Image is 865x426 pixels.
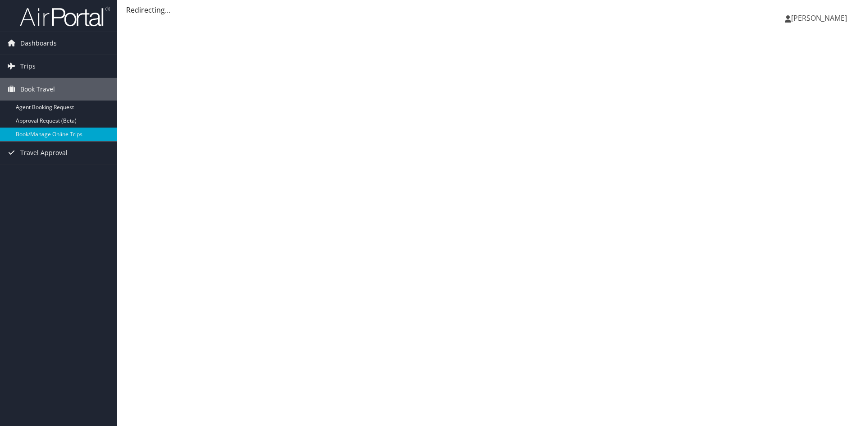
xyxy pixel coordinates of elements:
[20,32,57,55] span: Dashboards
[20,6,110,27] img: airportal-logo.png
[20,55,36,78] span: Trips
[791,13,847,23] span: [PERSON_NAME]
[785,5,856,32] a: [PERSON_NAME]
[20,142,68,164] span: Travel Approval
[126,5,856,15] div: Redirecting...
[20,78,55,101] span: Book Travel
